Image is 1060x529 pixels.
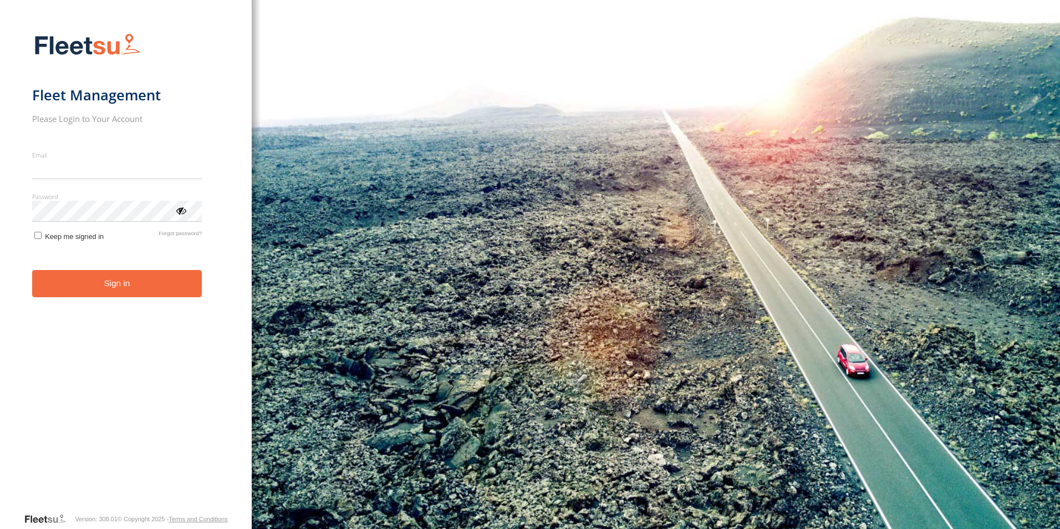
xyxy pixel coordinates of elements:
[175,205,186,216] div: ViewPassword
[32,113,202,124] h2: Please Login to Your Account
[24,513,75,525] a: Visit our Website
[32,192,202,201] label: Password
[32,27,220,512] form: main
[169,516,227,522] a: Terms and Conditions
[75,516,117,522] div: Version: 308.01
[32,270,202,297] button: Sign in
[159,230,202,241] a: Forgot password?
[45,232,104,241] span: Keep me signed in
[34,232,42,239] input: Keep me signed in
[32,31,143,59] img: Fleetsu
[32,151,202,159] label: Email
[118,516,228,522] div: © Copyright 2025 -
[32,86,202,104] h1: Fleet Management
